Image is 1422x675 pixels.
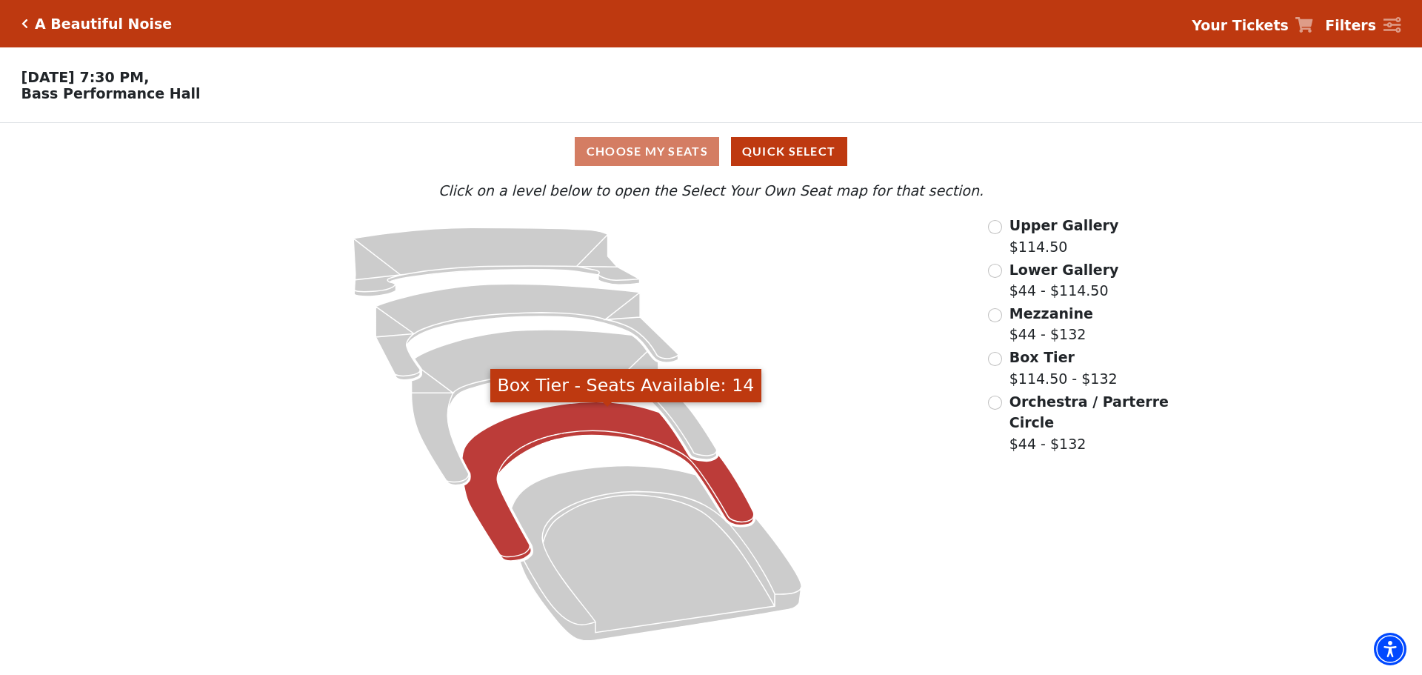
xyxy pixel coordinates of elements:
[1325,15,1401,36] a: Filters
[35,16,172,33] h5: A Beautiful Noise
[1192,17,1289,33] strong: Your Tickets
[1009,303,1093,345] label: $44 - $132
[490,369,761,402] div: Box Tier - Seats Available: 14
[21,19,28,29] a: Click here to go back to filters
[1009,393,1169,431] span: Orchestra / Parterre Circle
[731,137,847,166] button: Quick Select
[1325,17,1376,33] strong: Filters
[988,264,1002,278] input: Lower Gallery$44 - $114.50
[1009,305,1093,322] span: Mezzanine
[988,308,1002,322] input: Mezzanine$44 - $132
[1374,633,1406,665] div: Accessibility Menu
[1009,391,1171,455] label: $44 - $132
[1009,262,1119,278] span: Lower Gallery
[1009,259,1119,302] label: $44 - $114.50
[988,352,1002,366] input: Box Tier$114.50 - $132
[1009,217,1119,233] span: Upper Gallery
[512,466,802,641] path: Orchestra / Parterre Circle - Seats Available: 6
[353,227,640,296] path: Upper Gallery - Seats Available: 255
[988,396,1002,410] input: Orchestra / Parterre Circle$44 - $132
[188,180,1234,202] p: Click on a level below to open the Select Your Own Seat map for that section.
[1009,215,1119,257] label: $114.50
[988,220,1002,234] input: Upper Gallery$114.50
[1009,349,1075,365] span: Box Tier
[1192,15,1313,36] a: Your Tickets
[1009,347,1118,389] label: $114.50 - $132
[376,284,679,380] path: Lower Gallery - Seats Available: 25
